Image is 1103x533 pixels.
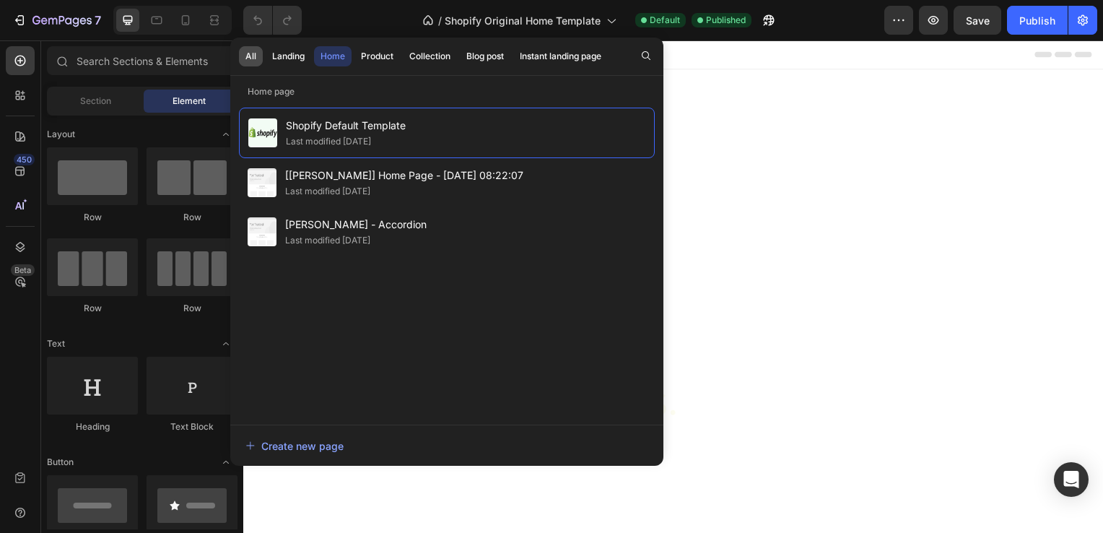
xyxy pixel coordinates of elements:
[47,46,237,75] input: Search Sections & Elements
[245,438,344,454] div: Create new page
[790,399,798,425] img: gempages_583458682289783448-d2719adb-9edb-4415-80e8-a369b4e29a8d.svg
[314,46,352,66] button: Home
[47,337,65,350] span: Text
[321,50,345,63] div: Home
[706,14,746,27] span: Published
[214,332,237,355] span: Toggle open
[286,134,371,149] div: Last modified [DATE]
[47,128,75,141] span: Layout
[47,302,138,315] div: Row
[147,211,237,224] div: Row
[47,456,74,469] span: Button
[954,6,1001,35] button: Save
[14,154,35,165] div: 450
[285,184,370,199] div: Last modified [DATE]
[285,233,370,248] div: Last modified [DATE]
[47,211,138,224] div: Row
[1019,13,1055,28] div: Publish
[6,6,108,35] button: 7
[147,302,237,315] div: Row
[95,12,101,29] p: 7
[438,13,442,28] span: /
[354,46,400,66] button: Product
[1054,462,1089,497] div: Open Intercom Messenger
[466,50,504,63] div: Blog post
[173,95,206,108] span: Element
[1007,6,1068,35] button: Publish
[285,167,523,184] span: [[PERSON_NAME]] Home Page - [DATE] 08:22:07
[403,46,457,66] button: Collection
[460,46,510,66] button: Blog post
[272,50,305,63] div: Landing
[361,50,393,63] div: Product
[445,13,601,28] span: Shopify Original Home Template
[230,84,663,99] p: Home page
[147,420,237,433] div: Text Block
[243,6,302,35] div: Undo/Redo
[214,451,237,474] span: Toggle open
[239,46,263,66] button: All
[285,216,427,233] span: [PERSON_NAME] - Accordion
[409,50,450,63] div: Collection
[214,123,237,146] span: Toggle open
[47,420,138,433] div: Heading
[286,117,406,134] span: Shopify Default Template
[513,46,608,66] button: Instant landing page
[80,95,111,108] span: Section
[245,50,256,63] div: All
[245,431,649,460] button: Create new page
[243,40,1103,533] iframe: Design area
[11,264,35,276] div: Beta
[650,14,680,27] span: Default
[966,14,990,27] span: Save
[520,50,601,63] div: Instant landing page
[266,46,311,66] button: Landing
